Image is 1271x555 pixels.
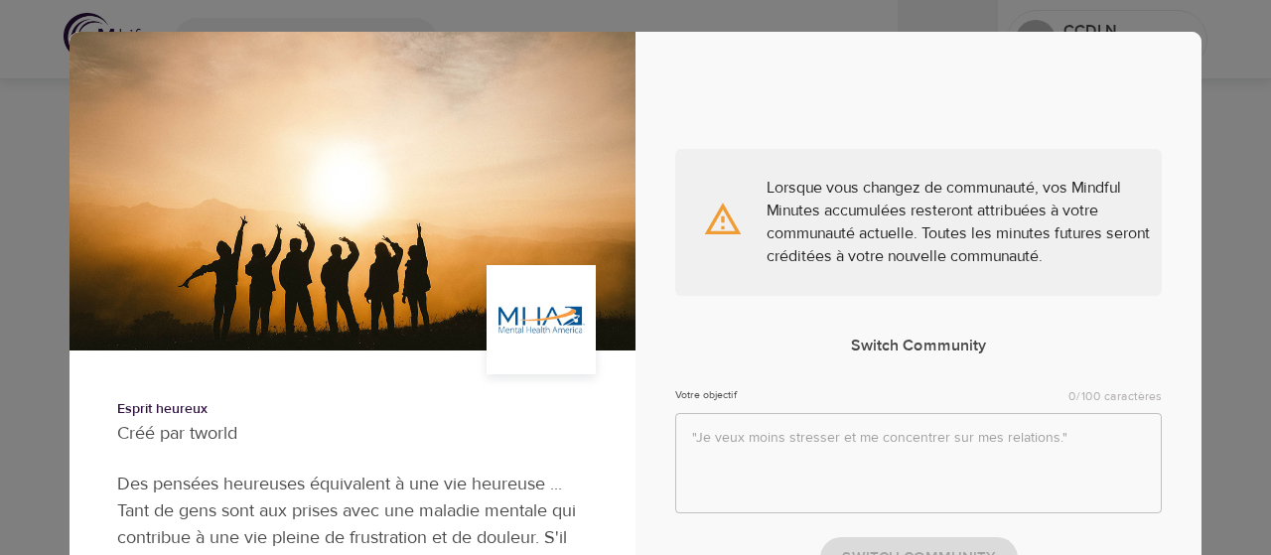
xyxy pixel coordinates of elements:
[117,420,588,447] p: Créé par tworld
[675,390,737,401] label: Votre objectif
[755,165,1170,280] div: Lorsque vous changez de communauté, vos Mindful Minutes accumulées resteront attribuées à votre c...
[1068,388,1162,405] div: 0/100 caractères
[851,336,986,356] h5: Switch Community
[117,398,588,420] h6: Esprit heureux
